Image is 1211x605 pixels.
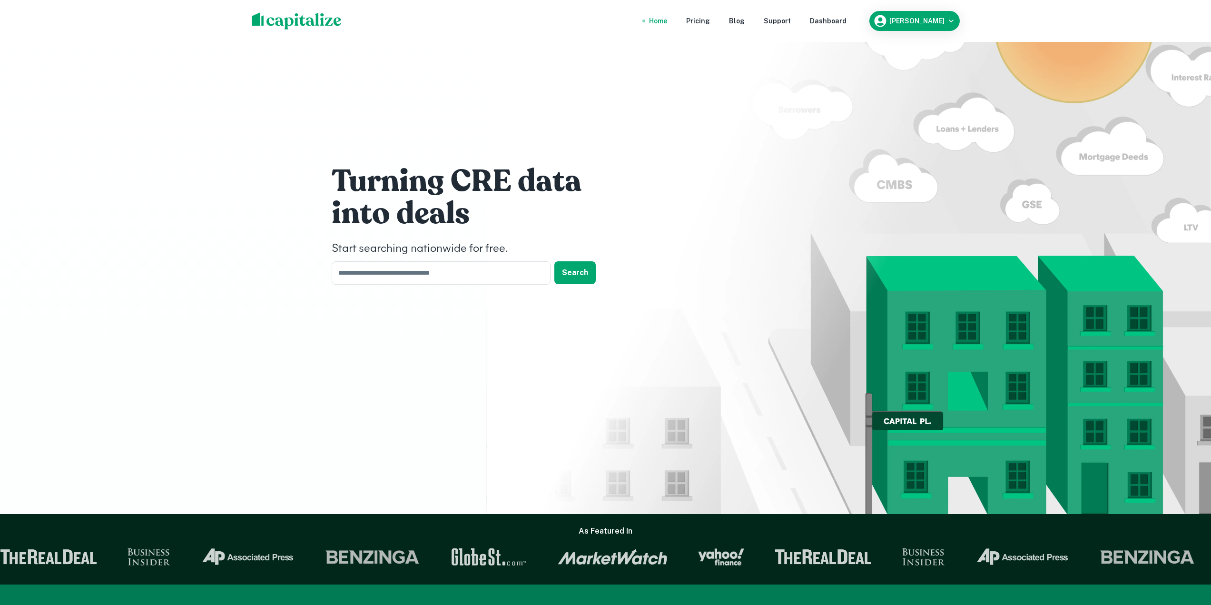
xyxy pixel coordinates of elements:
[332,240,617,258] h4: Start searching nationwide for free.
[696,548,742,565] img: Yahoo Finance
[448,548,525,565] img: GlobeSt
[764,16,791,26] a: Support
[579,526,632,537] h6: As Featured In
[729,16,745,26] a: Blog
[332,162,617,200] h1: Turning CRE data
[973,548,1067,565] img: Associated Press
[1097,548,1192,565] img: Benzinga
[810,16,847,26] a: Dashboard
[554,261,596,284] button: Search
[555,549,665,565] img: Market Watch
[772,549,869,565] img: The Real Deal
[869,11,960,31] button: [PERSON_NAME]
[649,16,667,26] a: Home
[1163,529,1211,575] iframe: Chat Widget
[686,16,710,26] a: Pricing
[889,18,945,24] h6: [PERSON_NAME]
[198,548,292,565] img: Associated Press
[322,548,417,565] img: Benzinga
[125,548,168,565] img: Business Insider
[332,195,617,233] h1: into deals
[900,548,943,565] img: Business Insider
[252,12,342,30] img: capitalize-logo.png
